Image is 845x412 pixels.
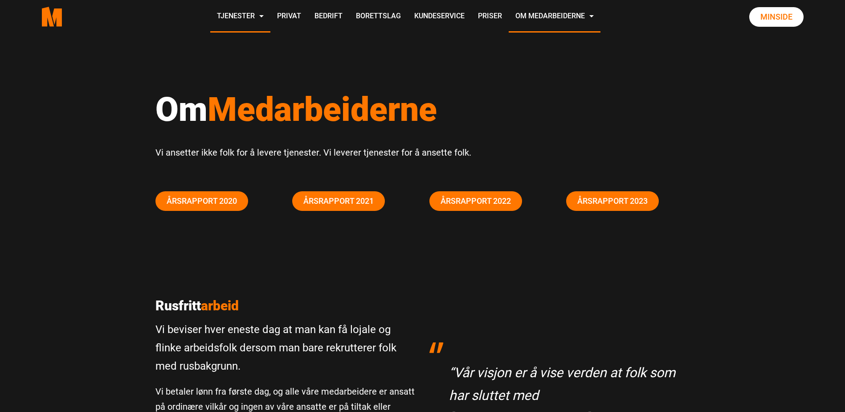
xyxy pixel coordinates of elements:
[408,1,471,33] a: Kundeservice
[155,321,416,375] p: Vi beviser hver eneste dag at man kan få lojale og flinke arbeidsfolk dersom man bare rekrutterer...
[155,89,690,129] h1: Om
[270,1,308,33] a: Privat
[308,1,349,33] a: Bedrift
[155,145,690,160] p: Vi ansetter ikke folk for å levere tjenester. Vi leverer tjenester for å ansette folk.
[210,1,270,33] a: Tjenester
[292,191,385,211] a: Årsrapport 2021
[349,1,408,33] a: Borettslag
[471,1,509,33] a: Priser
[566,191,659,211] a: Årsrapport 2023
[429,191,522,211] a: Årsrapport 2022
[201,298,239,313] span: arbeid
[509,1,600,33] a: Om Medarbeiderne
[155,191,248,211] a: Årsrapport 2020
[155,298,416,314] p: Rusfritt
[749,7,804,27] a: Minside
[208,90,437,129] span: Medarbeiderne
